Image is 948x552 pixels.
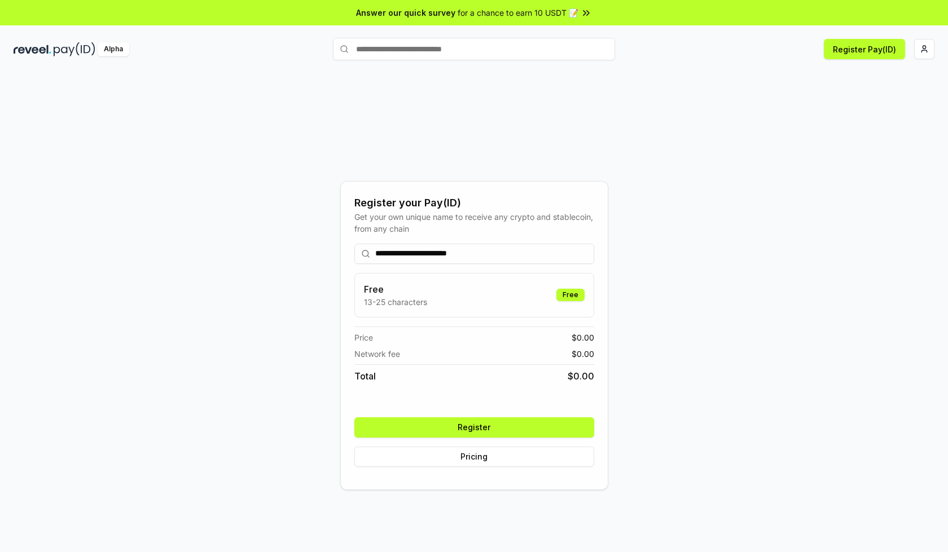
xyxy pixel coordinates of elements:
span: for a chance to earn 10 USDT 📝 [458,7,578,19]
span: $ 0.00 [572,332,594,343]
div: Get your own unique name to receive any crypto and stablecoin, from any chain [354,211,594,235]
p: 13-25 characters [364,296,427,308]
div: Free [556,289,585,301]
button: Register Pay(ID) [824,39,905,59]
span: Total [354,369,376,383]
span: $ 0.00 [568,369,594,383]
span: Price [354,332,373,343]
div: Register your Pay(ID) [354,195,594,211]
img: reveel_dark [14,42,51,56]
button: Register [354,417,594,438]
span: $ 0.00 [572,348,594,360]
img: pay_id [54,42,95,56]
div: Alpha [98,42,129,56]
button: Pricing [354,447,594,467]
span: Answer our quick survey [356,7,455,19]
h3: Free [364,282,427,296]
span: Network fee [354,348,400,360]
